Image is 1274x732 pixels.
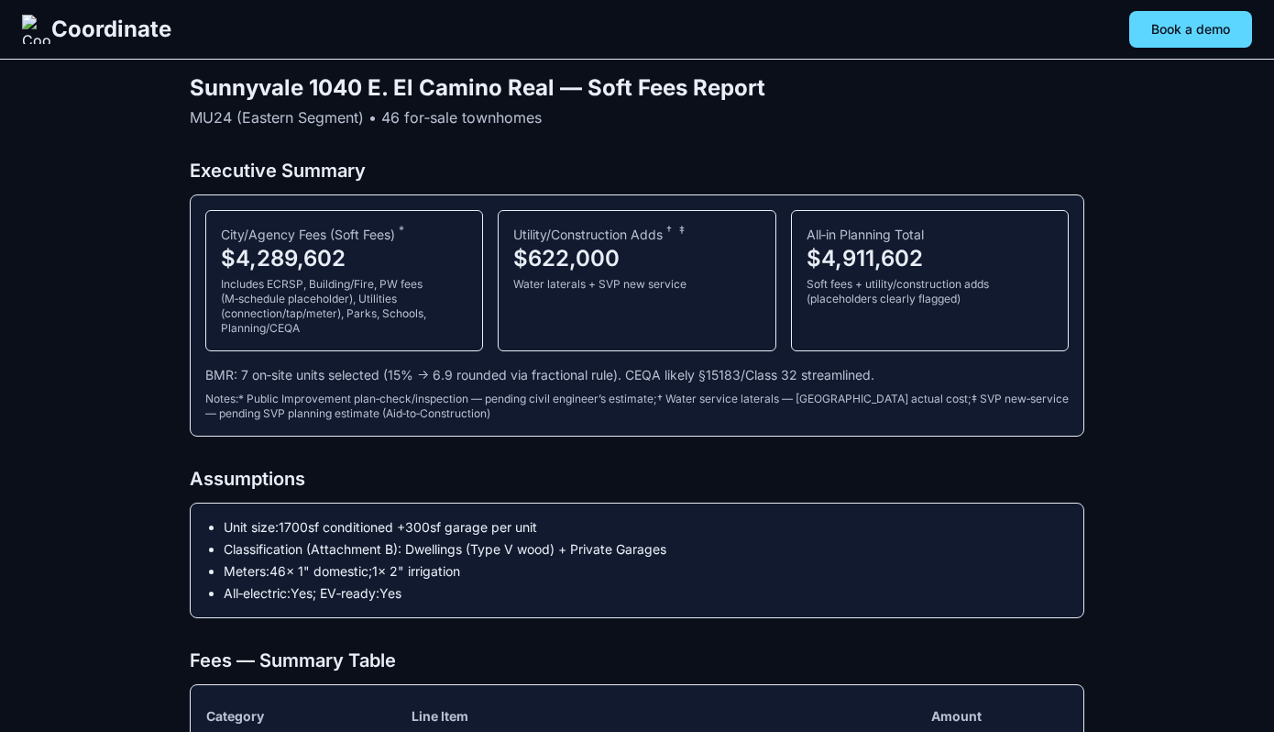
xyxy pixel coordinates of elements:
[807,244,1053,273] div: $4,911,602
[224,584,1069,603] li: All‑electric: Yes ; EV‑ready: Yes
[190,648,1084,673] h2: Fees — Summary Table
[190,73,1084,103] h1: Sunnyvale 1040 E. El Camino Real — Soft Fees Report
[679,223,685,237] sup: SVP new‑service — pending SVP planning estimate (Aid‑to‑Construction)
[666,223,672,237] sup: Water service laterals — pending City actual cost
[513,226,760,244] div: Utility/Construction Adds
[224,518,1069,537] li: Unit size: 1700 sf conditioned + 300 sf garage per unit
[224,562,1069,581] li: Meters: 46 × 1" domestic; 1 × 2" irrigation
[205,366,1069,384] div: BMR: 7 on‑site units selected (15% → 6.9 rounded via fractional rule). CEQA likely §15183/Class 3...
[224,540,1069,559] li: Classification (Attachment B): Dwellings (Type V wood) + Private Garages
[190,158,1084,183] h2: Executive Summary
[807,277,1053,306] div: Soft fees + utility/construction adds (placeholders clearly flagged)
[513,244,760,273] div: $622,000
[807,226,1053,244] div: All‑in Planning Total
[22,15,171,44] a: Coordinate
[513,277,760,292] div: Water laterals + SVP new service
[190,466,1084,492] h2: Assumptions
[190,106,1084,128] p: MU24 (Eastern Segment) • 46 for‑sale townhomes
[1129,11,1252,48] button: Book a demo
[221,244,467,273] div: $4,289,602
[221,277,467,336] div: Includes ECRSP, Building/Fire, PW fees (M‑schedule placeholder), Utilities (connection/tap/meter)...
[221,226,467,244] div: City/Agency Fees (Soft Fees)
[22,15,51,44] img: Coordinate
[399,223,404,237] sup: Public Improvement plan‑check/inspection — pending civil engineer’s estimate
[51,15,171,44] span: Coordinate
[205,392,1069,421] div: Notes: * Public Improvement plan‑check/inspection — pending civil engineer’s estimate ; † Water s...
